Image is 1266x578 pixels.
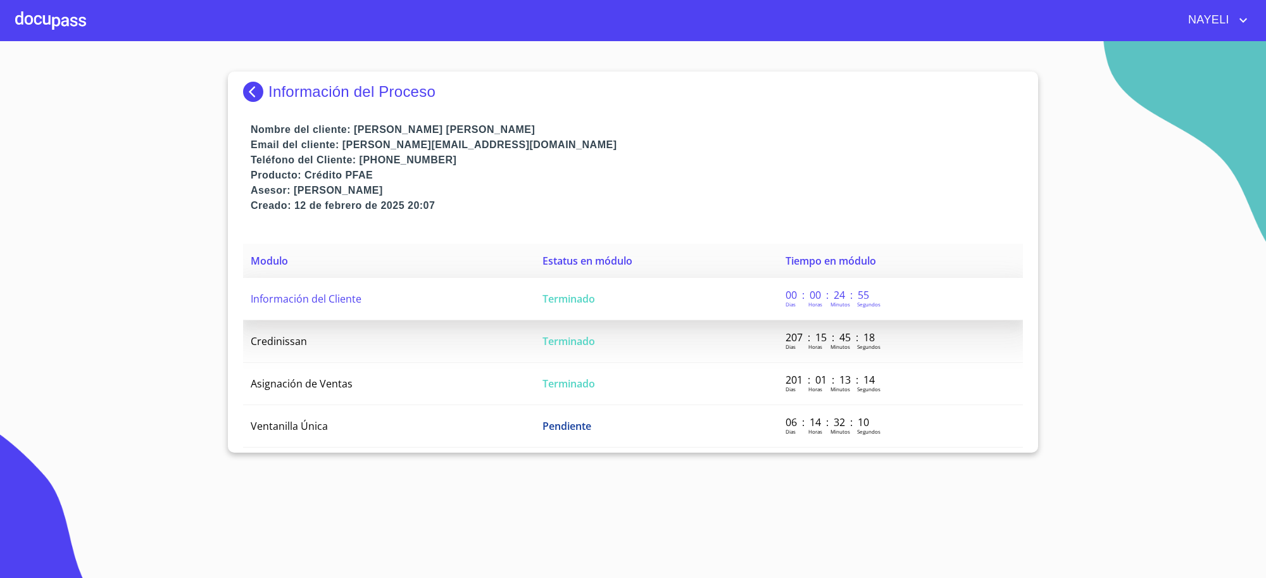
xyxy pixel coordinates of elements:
span: Credinissan [251,334,307,348]
span: NAYELI [1179,10,1236,30]
p: Horas [808,386,822,393]
p: 06 : 14 : 32 : 10 [786,415,871,429]
span: Pendiente [542,419,591,433]
p: Segundos [857,343,881,350]
p: Nombre del cliente: [PERSON_NAME] [PERSON_NAME] [251,122,1023,137]
button: account of current user [1179,10,1251,30]
p: Creado: 12 de febrero de 2025 20:07 [251,198,1023,213]
span: Modulo [251,254,288,268]
p: Minutos [830,343,850,350]
p: Dias [786,386,796,393]
p: Asesor: [PERSON_NAME] [251,183,1023,198]
p: Información del Proceso [268,83,436,101]
span: Estatus en módulo [542,254,632,268]
p: Minutos [830,386,850,393]
p: Dias [786,343,796,350]
p: Dias [786,301,796,308]
span: Información del Cliente [251,292,361,306]
p: 201 : 01 : 13 : 14 [786,373,871,387]
p: Producto: Crédito PFAE [251,168,1023,183]
span: Terminado [542,377,595,391]
span: Terminado [542,334,595,348]
p: Horas [808,428,822,435]
p: Minutos [830,301,850,308]
p: Segundos [857,386,881,393]
p: Horas [808,343,822,350]
p: Email del cliente: [PERSON_NAME][EMAIL_ADDRESS][DOMAIN_NAME] [251,137,1023,153]
p: Segundos [857,428,881,435]
span: Asignación de Ventas [251,377,353,391]
p: Teléfono del Cliente: [PHONE_NUMBER] [251,153,1023,168]
p: 00 : 00 : 24 : 55 [786,288,871,302]
p: Horas [808,301,822,308]
p: Minutos [830,428,850,435]
span: Tiempo en módulo [786,254,876,268]
p: Dias [786,428,796,435]
p: 207 : 15 : 45 : 18 [786,330,871,344]
span: Terminado [542,292,595,306]
span: Ventanilla Única [251,419,328,433]
img: Docupass spot blue [243,82,268,102]
div: Información del Proceso [243,82,1023,102]
p: Segundos [857,301,881,308]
